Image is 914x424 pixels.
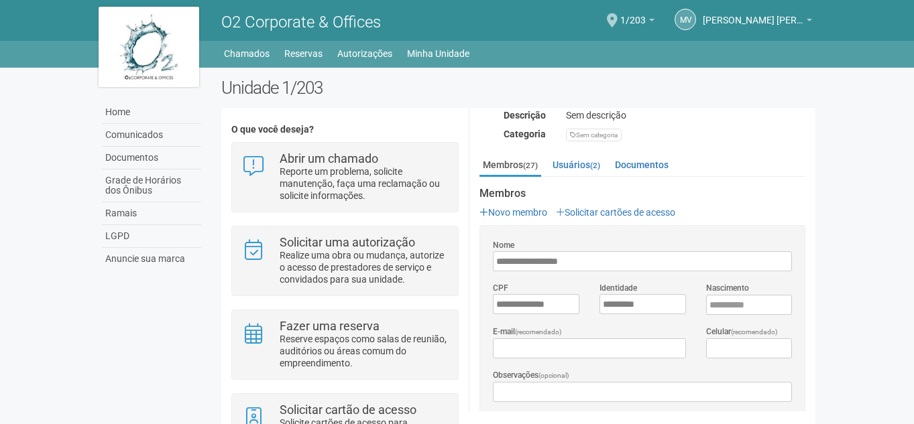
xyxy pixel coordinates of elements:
strong: Abrir um chamado [280,151,378,165]
a: Autorizações [337,44,392,63]
span: (recomendado) [515,328,562,336]
span: O2 Corporate & Offices [221,13,381,31]
div: Sem categoria [566,129,622,141]
label: Nome [493,239,514,251]
a: Home [102,101,201,124]
a: Chamados [224,44,270,63]
span: (opcional) [538,372,569,379]
h4: O que você deseja? [231,125,459,135]
a: Fazer uma reserva Reserve espaços como salas de reunião, auditórios ou áreas comum do empreendime... [242,320,448,369]
a: [PERSON_NAME] [PERSON_NAME] [703,17,812,27]
h2: Unidade 1/203 [221,78,816,98]
p: Reserve espaços como salas de reunião, auditórios ou áreas comum do empreendimento. [280,333,448,369]
a: Novo membro [479,207,547,218]
span: 1/203 [620,2,646,25]
span: Marcus Vinicius da Silveira Costa [703,2,803,25]
a: MV [675,9,696,30]
strong: Categoria [504,129,546,139]
a: Ramais [102,202,201,225]
strong: Solicitar uma autorização [280,235,415,249]
strong: Descrição [504,110,546,121]
div: Sem descrição [556,109,815,121]
a: Membros(27) [479,155,541,177]
a: LGPD [102,225,201,248]
small: (27) [523,161,538,170]
img: logo.jpg [99,7,199,87]
strong: Solicitar cartão de acesso [280,403,416,417]
a: 1/203 [620,17,654,27]
a: Documentos [102,147,201,169]
strong: Membros [479,188,805,200]
label: Nascimento [706,282,749,294]
a: Documentos [612,155,672,175]
span: (recomendado) [731,328,778,336]
a: Solicitar uma autorização Realize uma obra ou mudança, autorize o acesso de prestadores de serviç... [242,236,448,285]
label: Identidade [599,282,637,294]
a: Minha Unidade [407,44,469,63]
a: Grade de Horários dos Ônibus [102,169,201,202]
strong: Fazer uma reserva [280,319,380,333]
p: Reporte um problema, solicite manutenção, faça uma reclamação ou solicite informações. [280,165,448,202]
label: Celular [706,326,778,338]
label: E-mail [493,326,562,338]
a: Solicitar cartões de acesso [556,207,675,218]
a: Anuncie sua marca [102,248,201,270]
label: Observações [493,369,569,382]
a: Usuários(2) [549,155,604,175]
label: CPF [493,282,508,294]
p: Realize uma obra ou mudança, autorize o acesso de prestadores de serviço e convidados para sua un... [280,249,448,285]
a: Abrir um chamado Reporte um problema, solicite manutenção, faça uma reclamação ou solicite inform... [242,153,448,202]
a: Reservas [284,44,323,63]
small: (2) [590,161,600,170]
a: Comunicados [102,124,201,147]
